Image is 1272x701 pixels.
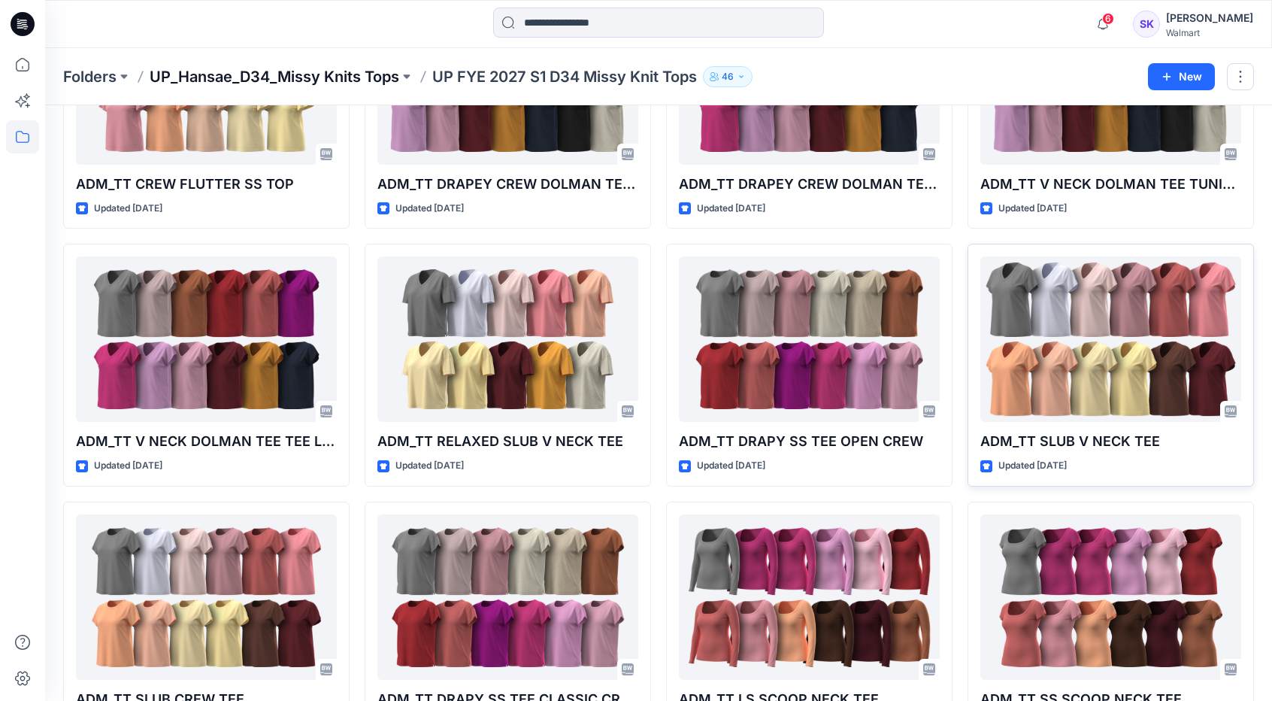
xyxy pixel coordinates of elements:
a: UP_Hansae_D34_Missy Knits Tops [150,66,399,87]
a: ADM_TT RELAXED SLUB V NECK TEE [377,256,638,422]
p: UP FYE 2027 S1 D34 Missy Knit Tops [432,66,697,87]
p: Updated [DATE] [395,458,464,474]
p: Updated [DATE] [697,201,765,217]
a: ADM_TT SS SCOOP NECK TEE [980,514,1241,680]
button: 46 [703,66,753,87]
p: ADM_TT RELAXED SLUB V NECK TEE [377,431,638,452]
p: Updated [DATE] [697,458,765,474]
p: Updated [DATE] [395,201,464,217]
p: ADM_TT DRAPEY CREW DOLMAN TEE TUNIC LENGTH [377,174,638,195]
p: Updated [DATE] [998,201,1067,217]
a: ADM_TT V NECK DOLMAN TEE TEE LENGTH [76,256,337,422]
div: [PERSON_NAME] [1166,9,1253,27]
span: 6 [1102,13,1114,25]
p: ADM_TT CREW FLUTTER SS TOP [76,174,337,195]
a: ADM_TT SLUB CREW TEE [76,514,337,680]
a: Folders [63,66,117,87]
a: ADM_TT DRAPY SS TEE OPEN CREW [679,256,940,422]
p: Updated [DATE] [94,201,162,217]
div: Walmart [1166,27,1253,38]
p: Updated [DATE] [94,458,162,474]
p: Updated [DATE] [998,458,1067,474]
a: ADM_TT LS SCOOP NECK TEE [679,514,940,680]
p: ADM_TT V NECK DOLMAN TEE TEE LENGTH [76,431,337,452]
a: ADM_TT SLUB V NECK TEE [980,256,1241,422]
a: ADM_TT DRAPY SS TEE CLASSIC CREW [377,514,638,680]
p: ADM_TT DRAPY SS TEE OPEN CREW [679,431,940,452]
p: ADM_TT SLUB V NECK TEE [980,431,1241,452]
p: 46 [722,68,734,85]
div: SK [1133,11,1160,38]
p: ADM_TT V NECK DOLMAN TEE TUNIC LENGTH [980,174,1241,195]
p: ADM_TT DRAPEY CREW DOLMAN TEE TEE LENGTH [679,174,940,195]
button: New [1148,63,1215,90]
